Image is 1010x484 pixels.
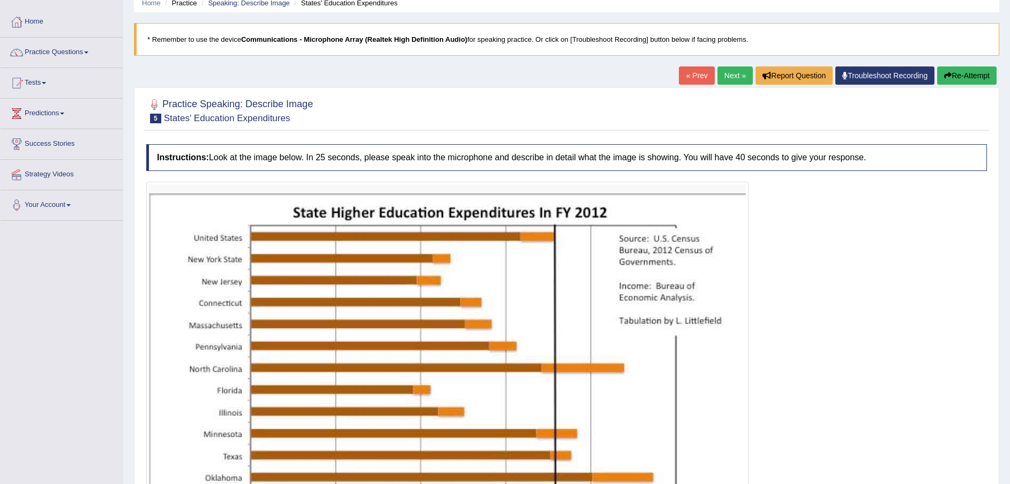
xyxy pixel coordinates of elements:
[1,160,123,187] a: Strategy Videos
[150,114,161,123] span: 5
[717,66,753,85] a: Next »
[1,7,123,34] a: Home
[1,190,123,217] a: Your Account
[157,153,209,162] b: Instructions:
[835,66,934,85] a: Troubleshoot Recording
[755,66,833,85] button: Report Question
[146,96,313,123] h2: Practice Speaking: Describe Image
[1,68,123,95] a: Tests
[134,23,999,56] blockquote: * Remember to use the device for speaking practice. Or click on [Troubleshoot Recording] button b...
[146,144,987,171] h4: Look at the image below. In 25 seconds, please speak into the microphone and describe in detail w...
[679,66,714,85] a: « Prev
[241,35,467,43] b: Communications - Microphone Array (Realtek High Definition Audio)
[1,99,123,125] a: Predictions
[1,129,123,156] a: Success Stories
[1,38,123,64] a: Practice Questions
[937,66,997,85] button: Re-Attempt
[164,113,290,123] small: States' Education Expenditures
